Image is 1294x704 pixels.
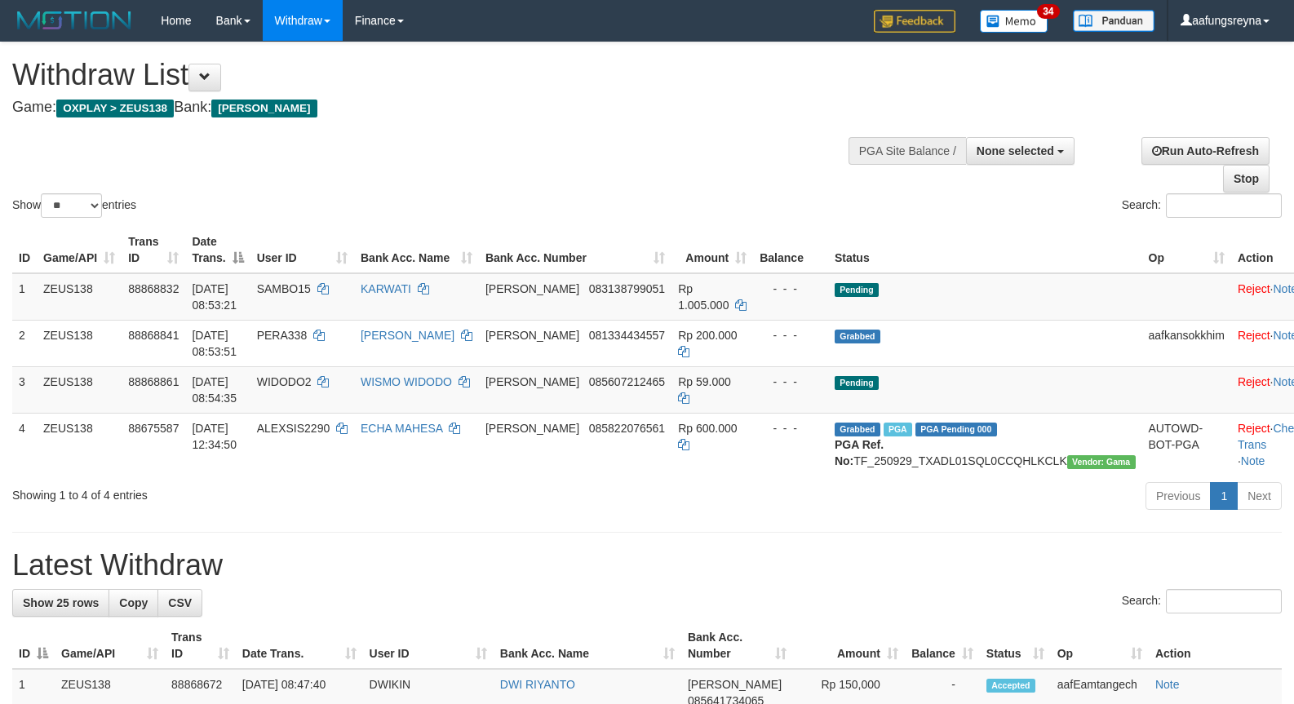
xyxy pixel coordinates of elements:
span: Grabbed [835,423,880,436]
div: PGA Site Balance / [849,137,966,165]
span: [PERSON_NAME] [485,282,579,295]
th: Date Trans.: activate to sort column ascending [236,622,363,669]
th: Bank Acc. Number: activate to sort column ascending [681,622,793,669]
a: Copy [109,589,158,617]
th: Status: activate to sort column ascending [980,622,1051,669]
h4: Game: Bank: [12,100,846,116]
span: [DATE] 12:34:50 [192,422,237,451]
span: PERA338 [257,329,307,342]
span: SAMBO15 [257,282,311,295]
a: 1 [1210,482,1238,510]
th: Balance [753,227,828,273]
span: Copy 085822076561 to clipboard [589,422,665,435]
a: Stop [1223,165,1270,193]
th: Op: activate to sort column ascending [1142,227,1231,273]
th: Status [828,227,1142,273]
a: Reject [1238,282,1270,295]
span: [DATE] 08:53:51 [192,329,237,358]
td: ZEUS138 [37,413,122,476]
a: DWI RIYANTO [500,678,575,691]
span: Copy 085607212465 to clipboard [589,375,665,388]
span: None selected [977,144,1054,157]
span: OXPLAY > ZEUS138 [56,100,174,117]
span: Marked by aafpengsreynich [884,423,912,436]
th: Bank Acc. Name: activate to sort column ascending [494,622,681,669]
h1: Withdraw List [12,59,846,91]
a: Reject [1238,422,1270,435]
span: 88868841 [128,329,179,342]
span: PGA Pending [915,423,997,436]
span: Pending [835,376,879,390]
th: Date Trans.: activate to sort column descending [185,227,250,273]
label: Show entries [12,193,136,218]
span: 88675587 [128,422,179,435]
span: Show 25 rows [23,596,99,609]
div: - - - [760,327,822,343]
div: - - - [760,420,822,436]
span: 88868832 [128,282,179,295]
span: Accepted [986,679,1035,693]
span: [DATE] 08:53:21 [192,282,237,312]
th: Game/API: activate to sort column ascending [37,227,122,273]
span: Pending [835,283,879,297]
img: MOTION_logo.png [12,8,136,33]
td: ZEUS138 [37,366,122,413]
a: Reject [1238,329,1270,342]
label: Search: [1122,193,1282,218]
th: Balance: activate to sort column ascending [905,622,980,669]
a: WISMO WIDODO [361,375,452,388]
span: ALEXSIS2290 [257,422,330,435]
th: Trans ID: activate to sort column ascending [122,227,185,273]
a: ECHA MAHESA [361,422,442,435]
th: Bank Acc. Name: activate to sort column ascending [354,227,479,273]
td: aafkansokkhim [1142,320,1231,366]
th: Game/API: activate to sort column ascending [55,622,165,669]
span: [PERSON_NAME] [485,422,579,435]
a: Previous [1146,482,1211,510]
span: [PERSON_NAME] [211,100,317,117]
th: Amount: activate to sort column ascending [671,227,753,273]
span: Copy 083138799051 to clipboard [589,282,665,295]
a: KARWATI [361,282,411,295]
select: Showentries [41,193,102,218]
td: 4 [12,413,37,476]
span: Vendor URL: https://trx31.1velocity.biz [1067,455,1136,469]
span: Copy 081334434557 to clipboard [589,329,665,342]
td: ZEUS138 [37,320,122,366]
label: Search: [1122,589,1282,613]
span: 88868861 [128,375,179,388]
th: User ID: activate to sort column ascending [250,227,354,273]
a: CSV [157,589,202,617]
span: [DATE] 08:54:35 [192,375,237,405]
a: Show 25 rows [12,589,109,617]
span: [PERSON_NAME] [485,375,579,388]
span: Rp 600.000 [678,422,737,435]
span: Rp 1.005.000 [678,282,729,312]
div: - - - [760,281,822,297]
img: Button%20Memo.svg [980,10,1048,33]
span: Copy [119,596,148,609]
th: Trans ID: activate to sort column ascending [165,622,236,669]
td: AUTOWD-BOT-PGA [1142,413,1231,476]
div: Showing 1 to 4 of 4 entries [12,480,527,503]
input: Search: [1166,589,1282,613]
a: Note [1155,678,1180,691]
span: WIDODO2 [257,375,312,388]
th: ID: activate to sort column descending [12,622,55,669]
td: 2 [12,320,37,366]
a: Run Auto-Refresh [1141,137,1270,165]
a: Next [1237,482,1282,510]
h1: Latest Withdraw [12,549,1282,582]
a: Note [1241,454,1265,467]
th: Bank Acc. Number: activate to sort column ascending [479,227,671,273]
span: Rp 200.000 [678,329,737,342]
span: 34 [1037,4,1059,19]
td: 3 [12,366,37,413]
a: Reject [1238,375,1270,388]
td: TF_250929_TXADL01SQL0CCQHLKCLK [828,413,1142,476]
button: None selected [966,137,1075,165]
span: Rp 59.000 [678,375,731,388]
input: Search: [1166,193,1282,218]
span: [PERSON_NAME] [485,329,579,342]
th: Op: activate to sort column ascending [1051,622,1149,669]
